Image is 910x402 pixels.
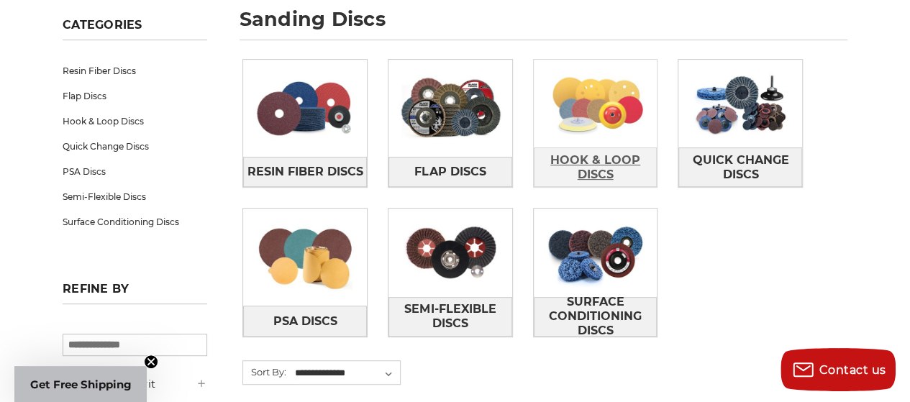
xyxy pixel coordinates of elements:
img: Surface Conditioning Discs [534,209,658,296]
img: Quick Change Discs [678,60,802,147]
span: Surface Conditioning Discs [534,290,657,343]
a: Quick Change Discs [678,147,802,187]
span: Semi-Flexible Discs [389,297,511,336]
span: PSA Discs [273,309,337,334]
a: Quick Change Discs [63,134,207,159]
img: Semi-Flexible Discs [388,209,512,296]
a: PSA Discs [63,159,207,184]
h1: sanding discs [240,9,847,40]
a: Semi-Flexible Discs [388,297,512,337]
span: Get Free Shipping [30,378,132,391]
h5: Categories [63,18,207,40]
img: Hook & Loop Discs [534,60,658,147]
button: Contact us [781,348,896,391]
a: Resin Fiber Discs [243,157,367,187]
a: Semi-Flexible Discs [63,184,207,209]
img: Resin Fiber Discs [243,64,367,152]
a: Hook & Loop Discs [534,147,658,187]
img: PSA Discs [243,214,367,301]
a: Surface Conditioning Discs [534,297,658,337]
a: Flap Discs [388,157,512,187]
a: Hook & Loop Discs [63,109,207,134]
a: Flap Discs [63,83,207,109]
label: Sort By: [243,361,286,383]
button: Close teaser [144,355,158,369]
a: Surface Conditioning Discs [63,209,207,234]
div: Get Free ShippingClose teaser [14,366,147,402]
span: Flap Discs [414,160,486,184]
select: Sort By: [293,362,400,384]
img: Flap Discs [388,64,512,152]
span: Hook & Loop Discs [534,148,657,187]
h5: Refine by [63,282,207,304]
span: Contact us [819,363,886,377]
span: Resin Fiber Discs [247,160,363,184]
a: PSA Discs [243,306,367,336]
a: Resin Fiber Discs [63,58,207,83]
span: Quick Change Discs [679,148,801,187]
